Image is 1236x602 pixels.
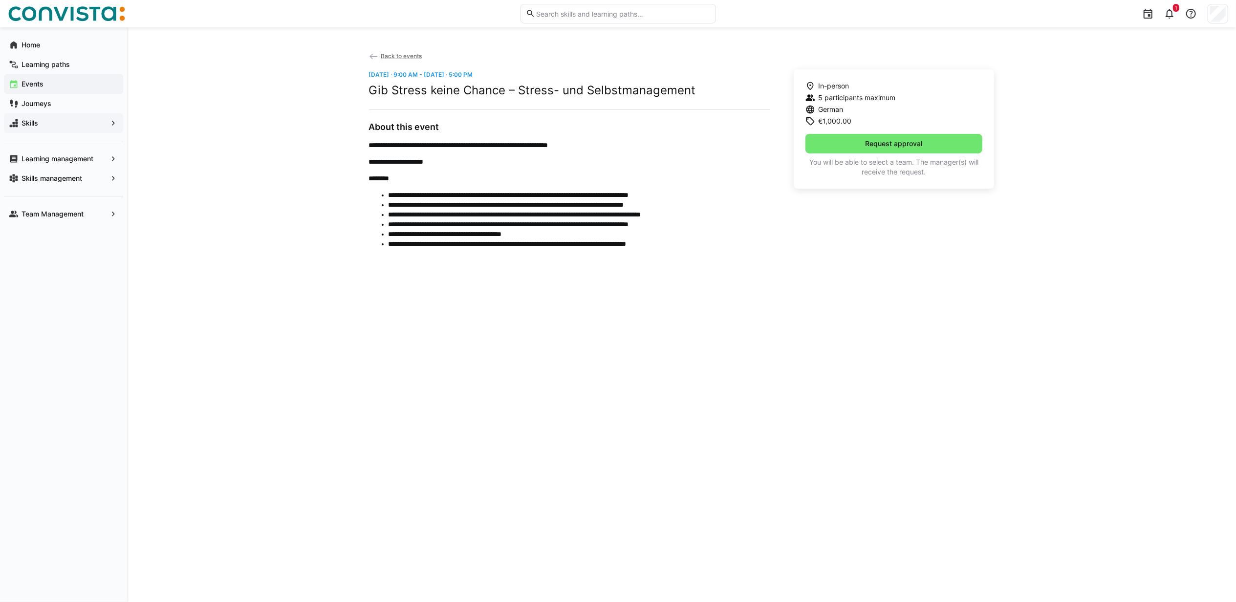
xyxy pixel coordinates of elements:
[864,139,924,149] span: Request approval
[369,83,770,98] h2: Gib Stress keine Chance – Stress- und Selbstmanagement
[818,81,849,91] span: In-person
[805,157,983,177] p: You will be able to select a team. The manager(s) will receive the request.
[369,71,473,78] span: [DATE] · 9:00 AM - [DATE] · 5:00 PM
[818,116,851,126] span: €1,000.00
[369,122,770,132] h3: About this event
[369,52,422,60] a: Back to events
[818,105,843,114] span: German
[535,9,710,18] input: Search skills and learning paths…
[818,93,895,103] span: 5 participants maximum
[1175,5,1177,11] span: 1
[805,134,983,153] button: Request approval
[381,52,422,60] span: Back to events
